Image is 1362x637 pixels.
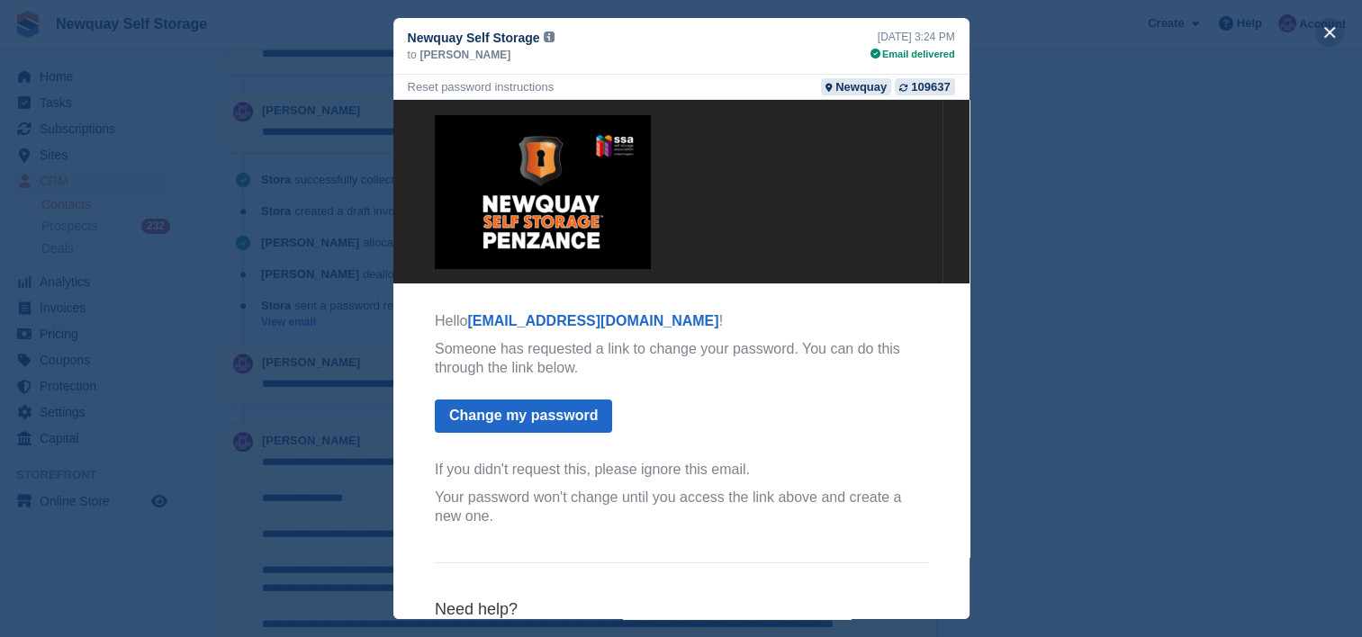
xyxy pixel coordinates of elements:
a: [EMAIL_ADDRESS][DOMAIN_NAME] [74,213,325,229]
img: icon-info-grey-7440780725fd019a000dd9b08b2336e03edf1995a4989e88bcd33f0948082b44.svg [544,31,555,42]
p: Someone has requested a link to change your password. You can do this through the link below. [41,240,535,278]
div: Email delivered [870,47,955,62]
h6: Need help? [41,499,535,520]
a: Change my password [41,300,219,333]
a: 01637 854983 [87,530,179,545]
div: 109637 [911,78,950,95]
span: to [408,47,417,63]
img: Newquay Self Storage Logo [41,15,257,169]
p: Phone: [41,529,535,548]
span: [PERSON_NAME] [420,47,511,63]
div: Newquay [835,78,887,95]
p: Hello ! [41,212,535,231]
a: Newquay [821,78,891,95]
p: Your password won't change until you access the link above and create a new one. [41,389,535,426]
a: 109637 [895,78,954,95]
span: Newquay Self Storage [408,29,540,47]
div: Reset password instructions [408,78,555,95]
button: close [1315,18,1344,47]
div: [DATE] 3:24 PM [870,29,955,45]
p: If you didn't request this, please ignore this email. [41,361,535,380]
